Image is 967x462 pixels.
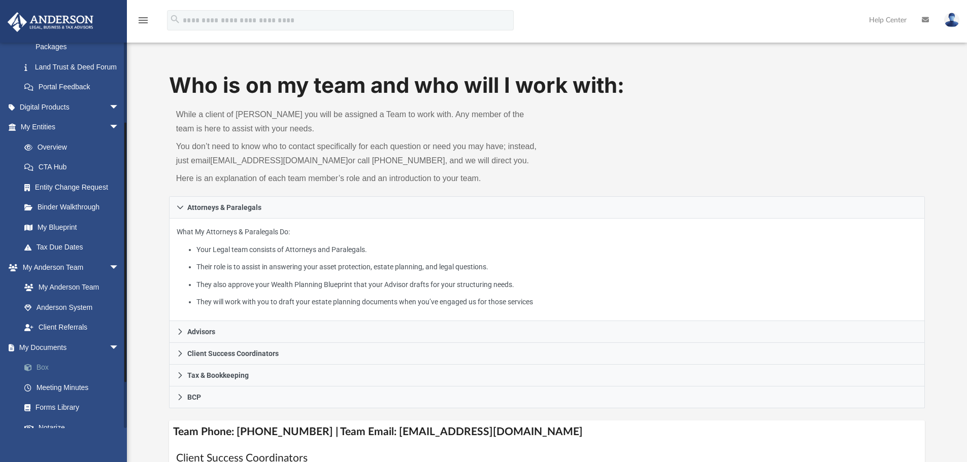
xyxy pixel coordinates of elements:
a: Notarize [14,417,135,438]
span: BCP [187,394,201,401]
a: Portal Feedback [14,77,135,97]
p: You don’t need to know who to contact specifically for each question or need you may have; instea... [176,139,540,168]
p: While a client of [PERSON_NAME] you will be assigned a Team to work with. Any member of the team ... [176,108,540,136]
a: Meeting Minutes [14,377,135,398]
a: Binder Walkthrough [14,197,135,218]
span: arrow_drop_down [109,97,129,118]
li: They will work with you to draft your estate planning documents when you’ve engaged us for those ... [196,296,917,308]
span: Client Success Coordinators [187,350,279,357]
a: Anderson System [14,297,129,317]
a: Overview [14,137,135,157]
a: My Anderson Team [14,277,124,298]
a: [EMAIL_ADDRESS][DOMAIN_NAME] [210,156,348,165]
a: CTA Hub [14,157,135,177]
h4: Team Phone: [PHONE_NUMBER] | Team Email: [EMAIL_ADDRESS][DOMAIN_NAME] [169,420,925,443]
span: arrow_drop_down [109,257,129,278]
i: menu [137,14,149,26]
img: User Pic [944,13,959,27]
span: arrow_drop_down [109,117,129,138]
a: Attorneys & Paralegals [169,196,925,219]
a: Forms Library [14,398,129,418]
a: Tax Due Dates [14,237,135,258]
p: What My Attorneys & Paralegals Do: [177,226,918,308]
div: Attorneys & Paralegals [169,219,925,322]
span: Advisors [187,328,215,335]
li: Their role is to assist in answering your asset protection, estate planning, and legal questions. [196,261,917,273]
span: Tax & Bookkeeping [187,372,249,379]
a: Entity Change Request [14,177,135,197]
h1: Who is on my team and who will I work with: [169,70,925,100]
a: Box [14,358,135,378]
span: Attorneys & Paralegals [187,204,261,211]
a: BCP [169,386,925,408]
a: menu [137,19,149,26]
a: Client Success Coordinators [169,343,925,365]
a: Tax & Bookkeeping [169,365,925,386]
span: arrow_drop_down [109,337,129,358]
a: Advisors [169,321,925,343]
i: search [170,14,181,25]
a: Digital Productsarrow_drop_down [7,97,135,117]
a: Land Trust & Deed Forum [14,57,135,77]
a: My Entitiesarrow_drop_down [7,117,135,137]
a: Client Referrals [14,317,129,338]
img: Anderson Advisors Platinum Portal [5,12,96,32]
li: Your Legal team consists of Attorneys and Paralegals. [196,243,917,256]
li: They also approve your Wealth Planning Blueprint that your Advisor drafts for your structuring ne... [196,278,917,291]
a: My Blueprint [14,217,129,237]
a: My Documentsarrow_drop_down [7,337,135,358]
a: My Anderson Teamarrow_drop_down [7,257,129,277]
p: Here is an explanation of each team member’s role and an introduction to your team. [176,171,540,186]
